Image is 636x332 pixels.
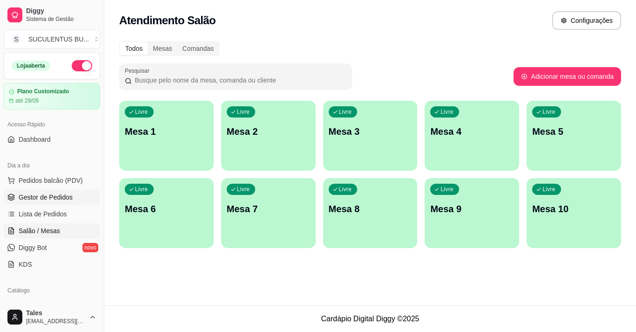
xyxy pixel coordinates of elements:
[12,61,50,71] div: Loja aberta
[527,178,621,248] button: LivreMesa 10
[4,240,100,255] a: Diggy Botnovo
[17,88,69,95] article: Plano Customizado
[430,202,514,215] p: Mesa 9
[119,101,214,171] button: LivreMesa 1
[19,301,45,310] span: Produtos
[323,178,418,248] button: LivreMesa 8
[119,13,216,28] h2: Atendimento Salão
[26,15,96,23] span: Sistema de Gestão
[119,178,214,248] button: LivreMesa 6
[237,186,250,193] p: Livre
[4,158,100,173] div: Dia a dia
[19,209,67,219] span: Lista de Pedidos
[329,202,412,215] p: Mesa 8
[135,186,148,193] p: Livre
[221,178,316,248] button: LivreMesa 7
[15,97,39,104] article: até 29/09
[4,207,100,221] a: Lista de Pedidos
[440,186,453,193] p: Livre
[323,101,418,171] button: LivreMesa 3
[237,108,250,116] p: Livre
[339,186,352,193] p: Livre
[132,76,346,85] input: Pesquisar
[120,42,148,55] div: Todos
[4,223,100,238] a: Salão / Mesas
[4,190,100,205] a: Gestor de Pedidos
[4,30,100,48] button: Select a team
[4,83,100,110] a: Plano Customizadoaté 29/09
[430,125,514,138] p: Mesa 4
[19,176,83,185] span: Pedidos balcão (PDV)
[19,226,60,235] span: Salão / Mesas
[514,67,621,86] button: Adicionar mesa ou comanda
[339,108,352,116] p: Livre
[227,202,310,215] p: Mesa 7
[4,283,100,298] div: Catálogo
[552,11,621,30] button: Configurações
[527,101,621,171] button: LivreMesa 5
[19,243,47,252] span: Diggy Bot
[19,193,73,202] span: Gestor de Pedidos
[425,101,519,171] button: LivreMesa 4
[227,125,310,138] p: Mesa 2
[542,108,555,116] p: Livre
[532,202,616,215] p: Mesa 10
[26,309,85,318] span: Tales
[542,186,555,193] p: Livre
[26,318,85,325] span: [EMAIL_ADDRESS][DOMAIN_NAME]
[148,42,177,55] div: Mesas
[4,117,100,132] div: Acesso Rápido
[12,35,21,44] span: S
[329,125,412,138] p: Mesa 3
[125,202,208,215] p: Mesa 6
[4,4,100,26] a: DiggySistema de Gestão
[104,305,636,332] footer: Cardápio Digital Diggy © 2025
[4,132,100,147] a: Dashboard
[135,108,148,116] p: Livre
[4,257,100,272] a: KDS
[440,108,453,116] p: Livre
[125,67,153,75] label: Pesquisar
[4,306,100,328] button: Tales[EMAIL_ADDRESS][DOMAIN_NAME]
[177,42,219,55] div: Comandas
[28,35,89,44] div: SUCULENTUS BU ...
[19,135,51,144] span: Dashboard
[425,178,519,248] button: LivreMesa 9
[72,60,92,71] button: Alterar Status
[125,125,208,138] p: Mesa 1
[221,101,316,171] button: LivreMesa 2
[4,173,100,188] button: Pedidos balcão (PDV)
[26,7,96,15] span: Diggy
[4,298,100,313] a: Produtos
[532,125,616,138] p: Mesa 5
[19,260,32,269] span: KDS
